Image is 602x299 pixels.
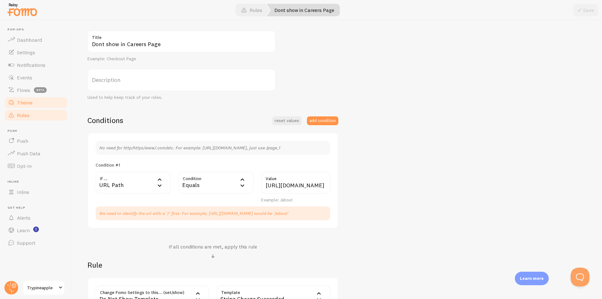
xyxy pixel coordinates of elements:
img: fomo-relay-logo-orange.svg [7,2,38,18]
a: Flows beta [4,84,68,96]
button: reset values [272,116,302,125]
span: beta [34,87,47,93]
a: Theme [4,96,68,109]
span: Settings [17,49,35,56]
iframe: Help Scout Beacon - Open [571,268,589,286]
p: No need for http/https/www/.com/etc. For example: [URL][DOMAIN_NAME], just use /page_1 [99,145,326,151]
span: Support [17,240,35,246]
img: website_grey.svg [10,16,15,21]
h4: If all conditions are met, apply this rule [169,243,257,250]
div: Example: Checkout Page [87,56,276,62]
p: We need to identify the url with a '/' first. For example, [URL][DOMAIN_NAME] would be '/about' [99,210,326,216]
p: Learn more [520,275,544,281]
span: Push [17,138,28,144]
a: Support [4,237,68,249]
img: logo_orange.svg [10,10,15,15]
span: Opt-In [17,163,32,169]
span: Inline [17,189,29,195]
span: Dashboard [17,37,42,43]
div: Equals [178,172,254,194]
button: add condition [307,116,338,125]
div: Domain Overview [24,37,56,41]
a: Settings [4,46,68,59]
h2: Conditions [87,115,123,125]
span: Pop-ups [8,28,68,32]
h5: Condition #1 [96,162,120,168]
span: Get Help [8,206,68,210]
a: Opt-In [4,160,68,172]
div: v 4.0.25 [18,10,31,15]
div: Keywords by Traffic [69,37,106,41]
a: Alerts [4,211,68,224]
span: Trypineapple [27,284,57,291]
label: Title [87,30,276,41]
a: Dashboard [4,34,68,46]
a: Push [4,135,68,147]
label: Value [261,172,330,182]
div: Example: /about [261,197,330,203]
img: tab_domain_overview_orange.svg [17,36,22,41]
h2: Rule [87,260,338,270]
a: Rules [4,109,68,121]
div: Used to help keep track of your rules. [87,95,276,100]
a: Push Data [4,147,68,160]
span: Alerts [17,215,30,221]
span: Push [8,129,68,133]
span: Rules [17,112,29,118]
svg: <p>Watch New Feature Tutorials!</p> [33,227,39,232]
label: Description [87,69,276,91]
span: Push Data [17,150,40,157]
a: Learn [4,224,68,237]
div: Domain: [DOMAIN_NAME] [16,16,69,21]
span: Inline [8,180,68,184]
img: tab_keywords_by_traffic_grey.svg [62,36,67,41]
span: Theme [17,99,33,106]
div: Learn more [515,272,549,285]
a: Trypineapple [23,280,65,295]
span: Flows [17,87,30,93]
span: Notifications [17,62,45,68]
a: Notifications [4,59,68,71]
div: URL Path [96,172,171,194]
a: Events [4,71,68,84]
a: Inline [4,186,68,198]
span: Learn [17,227,30,233]
span: Events [17,74,32,81]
